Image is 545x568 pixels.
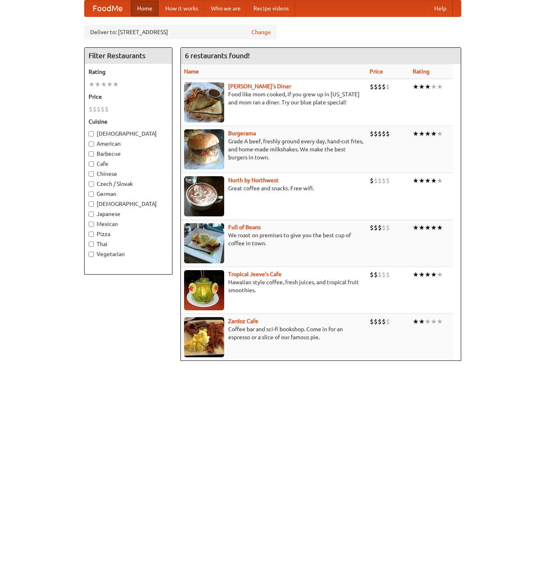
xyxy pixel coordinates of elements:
[382,82,386,91] li: $
[374,223,378,232] li: $
[425,176,431,185] li: ★
[184,129,224,169] img: burgerama.jpg
[184,223,224,263] img: beans.jpg
[386,82,390,91] li: $
[85,0,131,16] a: FoodMe
[437,176,443,185] li: ★
[89,230,168,238] label: Pizza
[113,80,119,89] li: ★
[374,270,378,279] li: $
[95,80,101,89] li: ★
[437,317,443,326] li: ★
[431,176,437,185] li: ★
[413,82,419,91] li: ★
[419,317,425,326] li: ★
[386,223,390,232] li: $
[89,250,168,258] label: Vegetarian
[228,271,282,277] a: Tropical Jeeve's Cafe
[374,317,378,326] li: $
[131,0,159,16] a: Home
[428,0,453,16] a: Help
[382,270,386,279] li: $
[425,317,431,326] li: ★
[89,220,168,228] label: Mexican
[184,68,199,75] a: Name
[386,317,390,326] li: $
[386,176,390,185] li: $
[413,317,419,326] li: ★
[89,202,94,207] input: [DEMOGRAPHIC_DATA]
[425,129,431,138] li: ★
[378,176,382,185] li: $
[378,223,382,232] li: $
[89,160,168,168] label: Cafe
[370,223,374,232] li: $
[89,171,94,177] input: Chinese
[89,200,168,208] label: [DEMOGRAPHIC_DATA]
[378,270,382,279] li: $
[107,80,113,89] li: ★
[413,270,419,279] li: ★
[228,130,256,136] a: Burgerama
[378,129,382,138] li: $
[89,210,168,218] label: Japanese
[419,176,425,185] li: ★
[93,105,97,114] li: $
[89,181,94,187] input: Czech / Slovak
[437,270,443,279] li: ★
[89,242,94,247] input: Thai
[97,105,101,114] li: $
[419,270,425,279] li: ★
[431,129,437,138] li: ★
[378,317,382,326] li: $
[378,82,382,91] li: $
[374,176,378,185] li: $
[370,270,374,279] li: $
[89,161,94,167] input: Cafe
[105,105,109,114] li: $
[89,190,168,198] label: German
[386,129,390,138] li: $
[89,240,168,248] label: Thai
[419,223,425,232] li: ★
[425,223,431,232] li: ★
[184,317,224,357] img: zardoz.jpg
[89,180,168,188] label: Czech / Slovak
[419,82,425,91] li: ★
[382,129,386,138] li: $
[437,82,443,91] li: ★
[431,270,437,279] li: ★
[89,212,94,217] input: Japanese
[89,150,168,158] label: Barbecue
[413,223,419,232] li: ★
[370,129,374,138] li: $
[89,170,168,178] label: Chinese
[184,137,363,161] p: Grade A beef, freshly ground every day, hand-cut fries, and home-made milkshakes. We make the bes...
[431,223,437,232] li: ★
[413,129,419,138] li: ★
[251,28,271,36] a: Change
[228,177,279,183] a: North by Northwest
[382,176,386,185] li: $
[184,231,363,247] p: We roast on premises to give you the best cup of coffee in town.
[84,25,277,39] div: Deliver to: [STREET_ADDRESS]
[386,270,390,279] li: $
[89,252,94,257] input: Vegetarian
[184,184,363,192] p: Great coffee and snacks. Free wifi.
[419,129,425,138] li: ★
[89,140,168,148] label: American
[101,105,105,114] li: $
[370,317,374,326] li: $
[184,270,224,310] img: jeeves.jpg
[89,131,94,136] input: [DEMOGRAPHIC_DATA]
[228,224,261,230] a: Full of Beans
[228,318,258,324] a: Zardoz Cafe
[184,90,363,106] p: Food like mom cooked, if you grew up in [US_STATE] and mom ran a diner. Try our blue plate special!
[101,80,107,89] li: ★
[437,223,443,232] li: ★
[184,278,363,294] p: Hawaiian style coffee, fresh juices, and tropical fruit smoothies.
